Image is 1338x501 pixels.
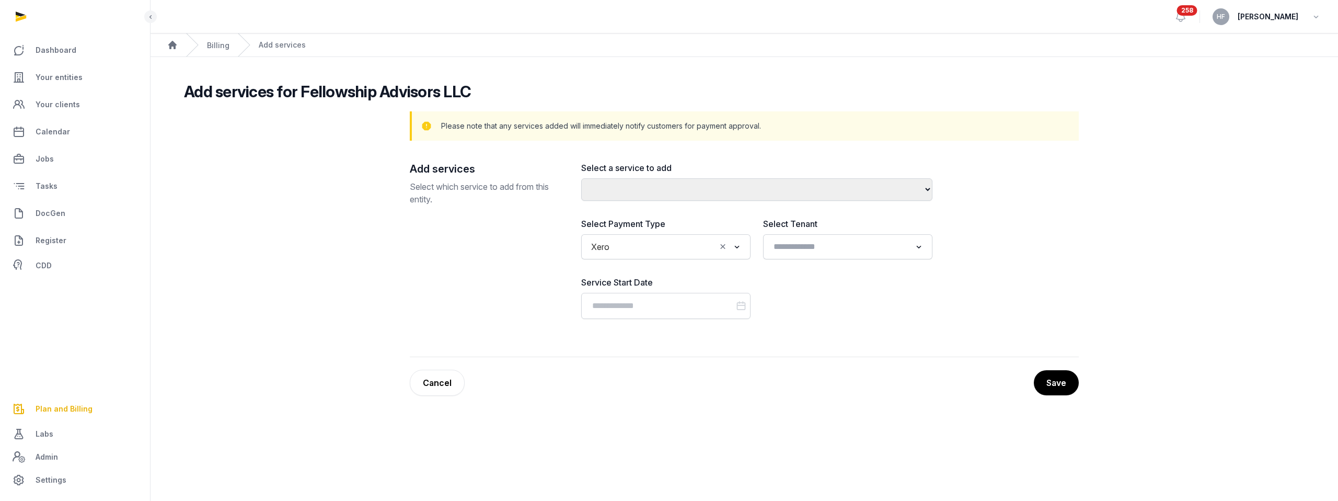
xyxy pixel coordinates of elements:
[718,240,728,254] button: Clear Selected
[36,44,76,56] span: Dashboard
[36,180,57,192] span: Tasks
[8,92,142,117] a: Your clients
[769,240,911,254] input: Search for option
[1217,14,1225,20] span: HF
[768,237,927,256] div: Search for option
[184,82,1296,101] h2: Add services for Fellowship Advisors LLC
[1034,370,1079,395] button: Save
[8,174,142,199] a: Tasks
[8,255,142,276] a: CDD
[1177,5,1197,16] span: 258
[151,33,1338,57] nav: Breadcrumb
[8,422,142,447] a: Labs
[8,201,142,226] a: DocGen
[36,403,93,415] span: Plan and Billing
[36,153,54,165] span: Jobs
[36,474,66,486] span: Settings
[36,71,83,84] span: Your entities
[207,41,229,50] a: Billing
[36,207,65,220] span: DocGen
[1238,10,1298,23] span: [PERSON_NAME]
[410,162,564,176] h2: Add services
[8,38,142,63] a: Dashboard
[614,240,716,254] input: Search for option
[1213,8,1229,25] button: HF
[581,293,751,319] input: Datepicker input
[8,65,142,90] a: Your entities
[36,126,70,138] span: Calendar
[581,162,932,174] label: Select a service to add
[410,180,564,206] p: Select which service to add from this entity.
[259,40,306,50] div: Add services
[410,370,465,396] a: Cancel
[8,447,142,468] a: Admin
[581,276,751,289] label: Service Start Date
[36,259,52,272] span: CDD
[581,218,751,230] label: Select Payment Type
[8,146,142,172] a: Jobs
[36,428,53,440] span: Labs
[8,228,142,253] a: Register
[586,237,745,256] div: Search for option
[8,119,142,144] a: Calendar
[8,396,142,422] a: Plan and Billing
[36,451,58,463] span: Admin
[763,218,932,230] label: Select Tenant
[36,98,80,111] span: Your clients
[589,240,612,254] span: Xero
[441,121,761,131] p: Please note that any services added will immediately notify customers for payment approval.
[36,234,66,247] span: Register
[8,468,142,493] a: Settings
